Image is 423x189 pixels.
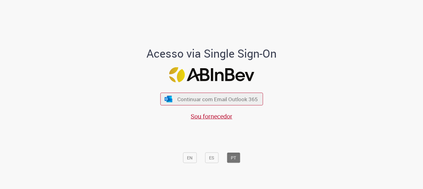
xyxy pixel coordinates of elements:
img: Logo ABInBev [169,67,254,83]
a: Sou fornecedor [191,112,232,120]
button: ES [205,153,218,163]
button: ícone Azure/Microsoft 360 Continuar com Email Outlook 365 [160,93,263,106]
button: PT [227,153,240,163]
h1: Acesso via Single Sign-On [125,47,298,60]
span: Continuar com Email Outlook 365 [177,96,258,103]
button: EN [183,153,197,163]
img: ícone Azure/Microsoft 360 [164,96,173,102]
